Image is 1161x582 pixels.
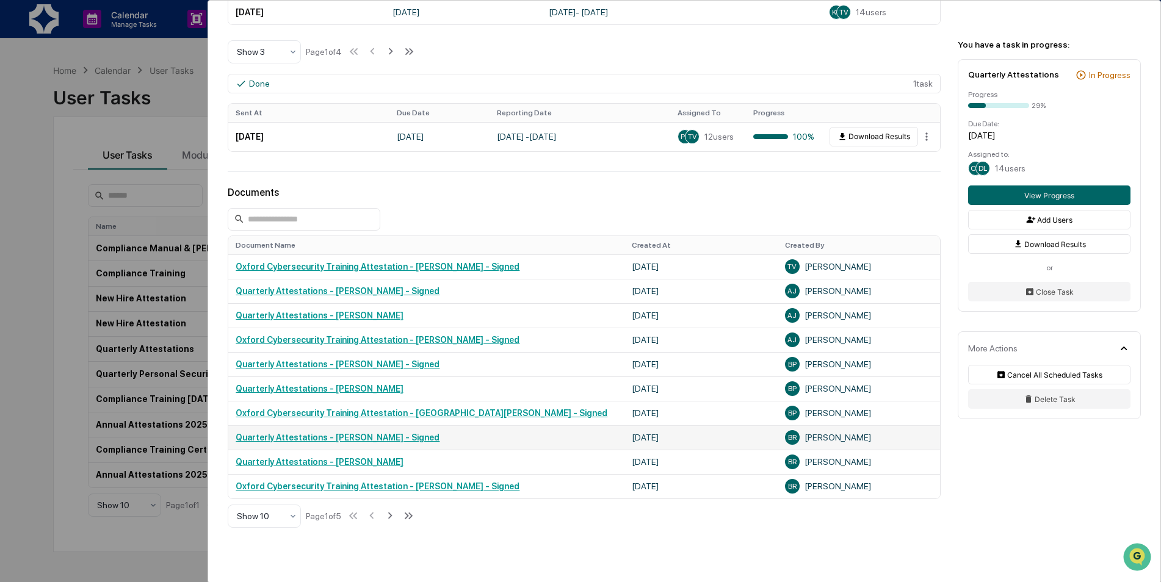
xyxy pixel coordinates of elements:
td: [DATE] [624,376,778,401]
div: Done [249,79,270,88]
td: [DATE] [624,279,778,303]
div: [PERSON_NAME] [785,479,933,494]
span: Preclearance [24,154,79,166]
a: Oxford Cybersecurity Training Attestation - [GEOGRAPHIC_DATA][PERSON_NAME] - Signed [236,408,607,418]
div: Due Date: [968,120,1130,128]
a: Quarterly Attestations - [PERSON_NAME] - Signed [236,433,439,442]
span: Data Lookup [24,177,77,189]
div: More Actions [968,343,1018,353]
div: [PERSON_NAME] [785,259,933,274]
p: How can we help? [12,26,222,45]
div: [PERSON_NAME] [785,406,933,420]
a: Oxford Cybersecurity Training Attestation - [PERSON_NAME] - Signed [236,262,519,271]
th: Assigned To [670,104,746,122]
a: Quarterly Attestations - [PERSON_NAME] - Signed [236,286,439,296]
span: 12 users [704,132,734,142]
div: Quarterly Attestations [968,70,1059,79]
span: BP [788,384,797,393]
th: Created At [624,236,778,254]
button: Close Task [968,282,1130,301]
div: 29% [1032,101,1046,110]
span: PP [681,132,689,141]
a: Oxford Cybersecurity Training Attestation - [PERSON_NAME] - Signed [236,481,519,491]
div: Start new chat [42,93,200,106]
td: [DATE] [228,122,389,151]
div: 🗄️ [89,155,98,165]
button: Cancel All Scheduled Tasks [968,365,1130,384]
span: Pylon [121,207,148,216]
a: Powered byPylon [86,206,148,216]
div: We're available if you need us! [42,106,154,115]
button: Download Results [968,234,1130,254]
a: Quarterly Attestations - [PERSON_NAME] [236,457,403,467]
div: 🖐️ [12,155,22,165]
button: Download Results [830,127,918,146]
div: Page 1 of 5 [306,511,341,521]
span: DL [978,164,987,173]
th: Created By [778,236,940,254]
a: Quarterly Attestations - [PERSON_NAME] [236,311,403,320]
span: TV [688,132,697,141]
div: [PERSON_NAME] [785,332,933,347]
button: Add Users [968,210,1130,229]
button: Delete Task [968,389,1130,409]
div: [PERSON_NAME] [785,357,933,372]
a: Oxford Cybersecurity Training Attestation - [PERSON_NAME] - Signed [236,335,519,345]
div: Assigned to: [968,150,1130,159]
span: BR [788,433,797,442]
div: In Progress [1089,70,1130,80]
th: Due Date [389,104,490,122]
div: Documents [228,187,941,198]
span: TV [787,262,797,271]
td: [DATE] [624,401,778,425]
button: View Progress [968,185,1130,205]
span: TV [839,8,848,16]
div: [PERSON_NAME] [785,284,933,298]
div: or [968,264,1130,272]
td: [DATE] [624,425,778,450]
td: [DATE] [389,122,490,151]
div: You have a task in progress: [958,40,1141,49]
a: Quarterly Attestations - [PERSON_NAME] [236,384,403,393]
span: 14 users [995,163,1025,173]
th: Document Name [228,236,624,254]
a: Quarterly Attestations - [PERSON_NAME] - Signed [236,359,439,369]
td: [DATE] - [DATE] [490,122,670,151]
span: KV [832,8,841,16]
div: [PERSON_NAME] [785,454,933,469]
span: 14 users [856,7,886,17]
div: [DATE] [968,131,1130,140]
a: 🗄️Attestations [84,149,156,171]
div: 1 task [228,74,941,93]
div: Page 1 of 4 [306,47,342,57]
div: [PERSON_NAME] [785,381,933,396]
button: Start new chat [208,97,222,112]
iframe: Open customer support [1122,542,1155,575]
td: [DATE] [624,254,778,279]
th: Progress [746,104,822,122]
td: [DATE] [624,303,778,328]
td: [DATE] [624,474,778,498]
td: [DATE] [624,328,778,352]
img: 1746055101610-c473b297-6a78-478c-a979-82029cc54cd1 [12,93,34,115]
span: AJ [787,287,797,295]
span: BR [788,482,797,490]
a: 🔎Data Lookup [7,172,82,194]
th: Reporting Date [490,104,670,122]
td: [DATE] [624,352,778,376]
div: [PERSON_NAME] [785,308,933,323]
td: [DATE] [624,450,778,474]
span: BR [788,458,797,466]
span: AJ [787,336,797,344]
div: 100% [753,132,814,142]
span: Attestations [101,154,151,166]
span: CJ [971,164,980,173]
span: BP [788,360,797,368]
a: 🖐️Preclearance [7,149,84,171]
div: [PERSON_NAME] [785,430,933,445]
th: Sent At [228,104,389,122]
span: BP [788,409,797,417]
div: Progress [968,90,1130,99]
